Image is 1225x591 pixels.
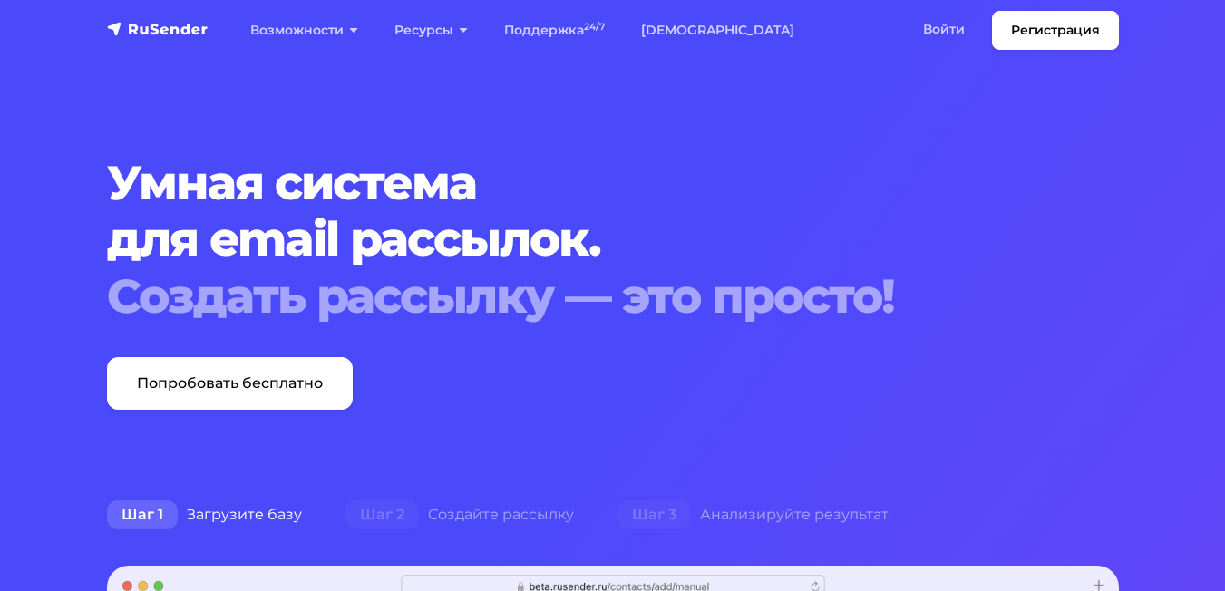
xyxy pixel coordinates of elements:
div: Создать рассылку — это просто! [107,268,1119,325]
div: Загрузите базу [85,497,324,533]
a: Возможности [232,12,376,49]
span: Шаг 1 [107,500,178,529]
img: RuSender [107,20,209,38]
a: [DEMOGRAPHIC_DATA] [623,12,812,49]
a: Ресурсы [376,12,486,49]
h1: Умная система для email рассылок. [107,155,1119,325]
a: Поддержка24/7 [486,12,623,49]
span: Шаг 2 [345,500,419,529]
span: Шаг 3 [617,500,691,529]
a: Регистрация [992,11,1119,50]
a: Войти [905,11,983,48]
div: Создайте рассылку [324,497,596,533]
div: Анализируйте результат [596,497,910,533]
a: Попробовать бесплатно [107,357,353,410]
sup: 24/7 [584,21,605,33]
